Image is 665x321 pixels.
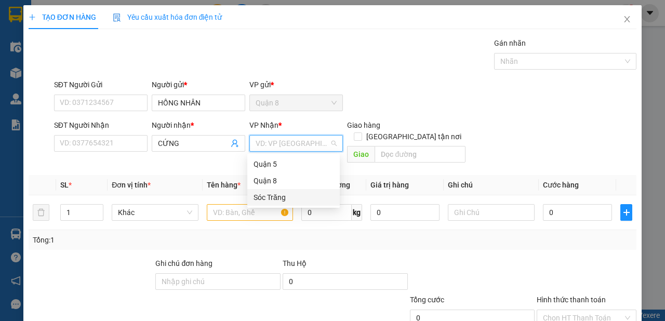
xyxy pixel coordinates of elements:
div: Người gửi [152,79,245,90]
span: TẠO ĐƠN HÀNG [29,13,96,21]
label: Ghi chú đơn hàng [155,259,212,267]
input: Ghi Chú [448,204,535,221]
button: Close [613,5,642,34]
span: environment [72,70,79,77]
span: plus [29,14,36,21]
span: VP Nhận [249,121,278,129]
span: user-add [231,139,239,148]
label: Hình thức thanh toán [537,296,606,304]
input: 0 [370,204,440,221]
span: close [623,15,631,23]
span: Tổng cước [410,296,444,304]
li: Vĩnh Thành (Sóc Trăng) [5,5,151,44]
span: plus [621,208,632,217]
div: Sóc Trăng [254,192,334,203]
li: VP Quận 8 [5,56,72,68]
div: Quận 8 [247,172,340,189]
input: VD: Bàn, Ghế [207,204,294,221]
span: Yêu cầu xuất hóa đơn điện tử [113,13,222,21]
span: [GEOGRAPHIC_DATA] tận nơi [362,131,465,142]
div: Quận 8 [254,175,334,186]
span: Giá trị hàng [370,181,409,189]
img: icon [113,14,121,22]
div: SĐT Người Nhận [54,119,148,131]
label: Gán nhãn [494,39,526,47]
div: SĐT Người Gửi [54,79,148,90]
span: Giao hàng [347,121,380,129]
th: Ghi chú [444,175,539,195]
span: SL [60,181,69,189]
div: Sóc Trăng [247,189,340,206]
span: Giao [347,146,375,163]
span: Khác [118,205,192,220]
button: plus [620,204,632,221]
input: Ghi chú đơn hàng [155,273,281,290]
span: Cước hàng [543,181,579,189]
div: Tổng: 1 [33,234,258,246]
span: environment [5,70,12,77]
div: Người nhận [152,119,245,131]
div: VP gửi [249,79,343,90]
div: Quận 5 [247,156,340,172]
span: kg [352,204,362,221]
li: VP Sóc Trăng [72,56,138,68]
button: delete [33,204,49,221]
input: Dọc đường [375,146,465,163]
img: logo.jpg [5,5,42,42]
div: Quận 5 [254,158,334,170]
span: Đơn vị tính [112,181,151,189]
span: Thu Hộ [283,259,307,267]
span: Tên hàng [207,181,241,189]
span: Quận 8 [256,95,337,111]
